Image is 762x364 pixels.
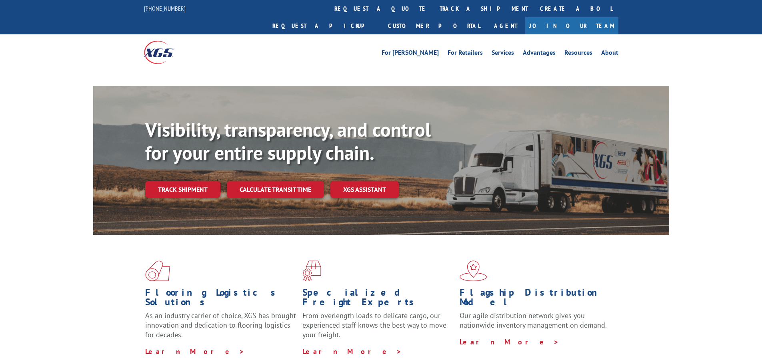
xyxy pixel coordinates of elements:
[525,17,618,34] a: Join Our Team
[523,50,556,58] a: Advantages
[460,311,607,330] span: Our agile distribution network gives you nationwide inventory management on demand.
[145,181,220,198] a: Track shipment
[227,181,324,198] a: Calculate transit time
[564,50,592,58] a: Resources
[486,17,525,34] a: Agent
[145,117,431,165] b: Visibility, transparency, and control for your entire supply chain.
[492,50,514,58] a: Services
[302,311,454,346] p: From overlength loads to delicate cargo, our experienced staff knows the best way to move your fr...
[302,347,402,356] a: Learn More >
[266,17,382,34] a: Request a pickup
[460,337,559,346] a: Learn More >
[460,261,487,281] img: xgs-icon-flagship-distribution-model-red
[382,17,486,34] a: Customer Portal
[145,311,296,339] span: As an industry carrier of choice, XGS has brought innovation and dedication to flooring logistics...
[145,288,296,311] h1: Flooring Logistics Solutions
[302,288,454,311] h1: Specialized Freight Experts
[145,347,245,356] a: Learn More >
[601,50,618,58] a: About
[144,4,186,12] a: [PHONE_NUMBER]
[448,50,483,58] a: For Retailers
[330,181,399,198] a: XGS ASSISTANT
[302,261,321,281] img: xgs-icon-focused-on-flooring-red
[145,261,170,281] img: xgs-icon-total-supply-chain-intelligence-red
[460,288,611,311] h1: Flagship Distribution Model
[382,50,439,58] a: For [PERSON_NAME]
